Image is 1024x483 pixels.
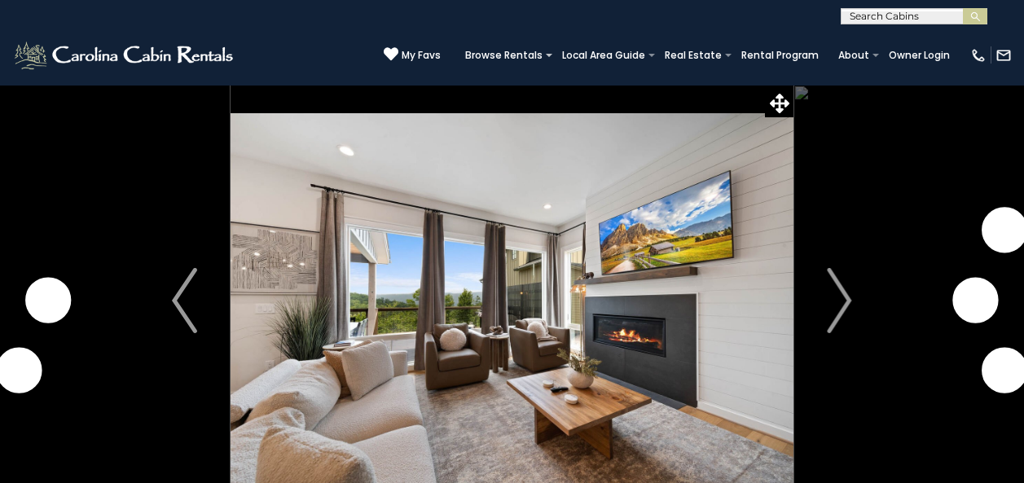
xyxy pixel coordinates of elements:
img: arrow [827,268,851,333]
img: mail-regular-white.png [995,47,1012,64]
a: About [830,44,877,67]
a: Local Area Guide [554,44,653,67]
span: My Favs [402,48,441,63]
a: Browse Rentals [457,44,551,67]
a: My Favs [384,46,441,64]
img: phone-regular-white.png [970,47,987,64]
img: White-1-2.png [12,39,238,72]
a: Real Estate [657,44,730,67]
a: Rental Program [733,44,827,67]
img: arrow [172,268,196,333]
a: Owner Login [881,44,958,67]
